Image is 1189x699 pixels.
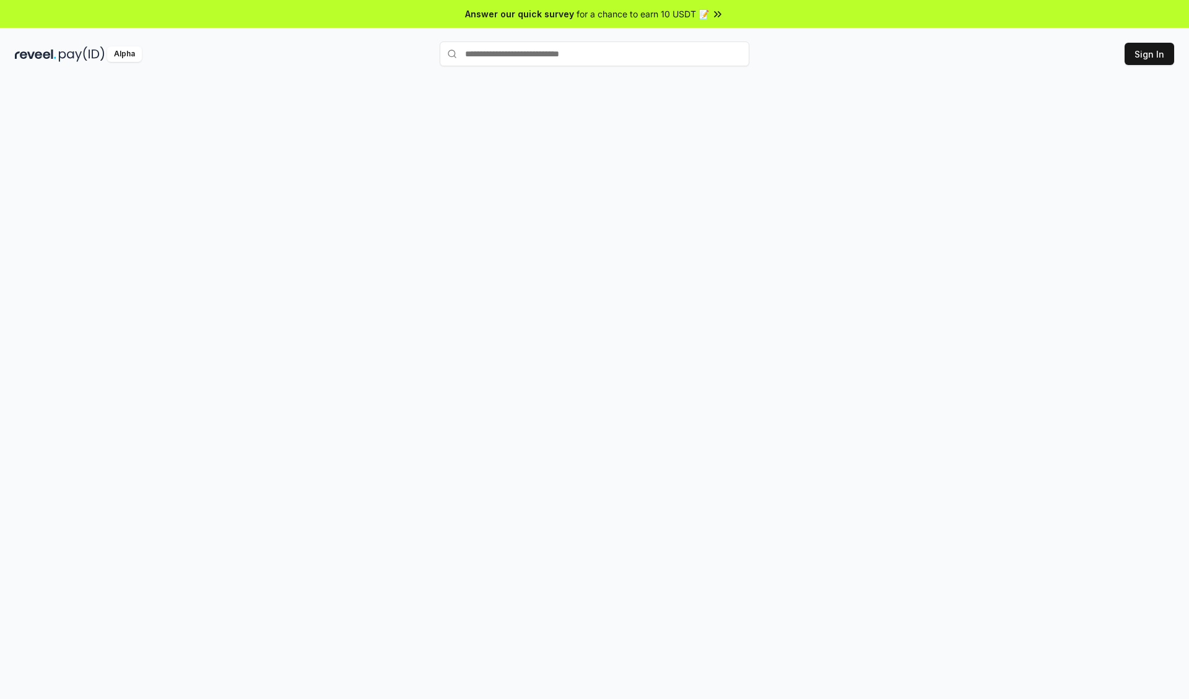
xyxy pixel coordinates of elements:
span: Answer our quick survey [465,7,574,20]
img: reveel_dark [15,46,56,62]
div: Alpha [107,46,142,62]
span: for a chance to earn 10 USDT 📝 [577,7,709,20]
button: Sign In [1125,43,1174,65]
img: pay_id [59,46,105,62]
